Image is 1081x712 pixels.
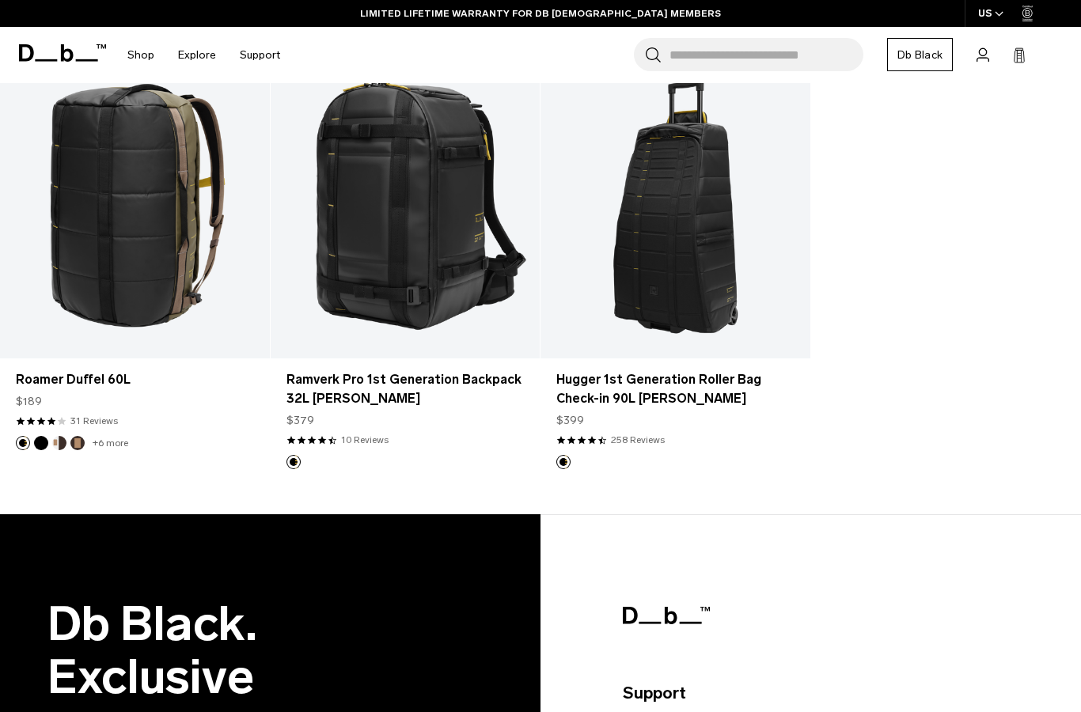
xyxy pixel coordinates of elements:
[286,370,525,408] a: Ramverk Pro 1st Generation Backpack 32L [PERSON_NAME]
[16,370,254,389] a: Roamer Duffel 60L
[611,433,665,447] a: 258 reviews
[341,433,389,447] a: 10 reviews
[16,393,42,410] span: $189
[240,27,280,83] a: Support
[556,370,795,408] a: Hugger 1st Generation Roller Bag Check-in 90L [PERSON_NAME]
[286,412,314,429] span: $379
[556,455,571,469] button: Chris Burkard
[70,414,118,428] a: 31 reviews
[16,436,30,450] button: Chris Burkard
[271,59,540,358] a: Ramverk Pro 1st Generation Backpack 32L Chris Burkard
[34,436,48,450] button: Black Out
[127,27,154,83] a: Shop
[178,27,216,83] a: Explore
[116,27,292,83] nav: Main Navigation
[887,38,953,71] a: Db Black
[93,437,128,449] a: +6 more
[540,59,810,358] a: Hugger 1st Generation Roller Bag Check-in 90L Chris Burkard
[286,455,301,469] button: Chris Burkard
[556,412,584,429] span: $399
[52,436,66,450] button: Cappuccino
[623,680,1034,706] p: Support
[360,6,721,21] a: LIMITED LIFETIME WARRANTY FOR DB [DEMOGRAPHIC_DATA] MEMBERS
[70,436,85,450] button: Espresso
